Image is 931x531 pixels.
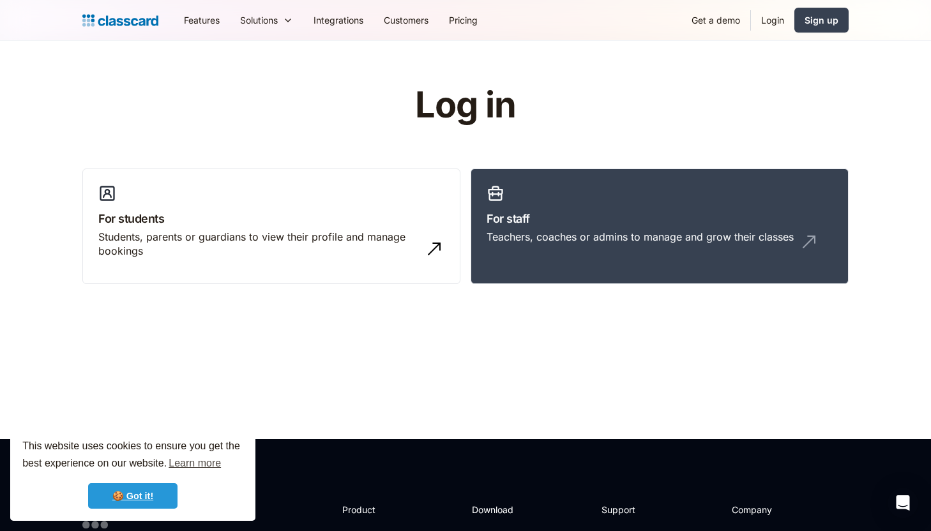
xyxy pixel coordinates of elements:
[888,488,918,518] div: Open Intercom Messenger
[22,438,243,473] span: This website uses cookies to ensure you get the best experience on our website.
[751,6,794,34] a: Login
[82,168,460,285] a: For studentsStudents, parents or guardians to view their profile and manage bookings
[487,230,794,244] div: Teachers, coaches or admins to manage and grow their classes
[472,503,524,516] h2: Download
[88,483,178,509] a: dismiss cookie message
[167,454,223,473] a: learn more about cookies
[342,503,411,516] h2: Product
[794,8,849,33] a: Sign up
[681,6,750,34] a: Get a demo
[82,11,158,29] a: home
[230,6,303,34] div: Solutions
[374,6,439,34] a: Customers
[98,210,444,227] h3: For students
[98,230,419,258] div: Students, parents or guardians to view their profile and manage bookings
[263,86,669,125] h1: Log in
[10,426,255,521] div: cookieconsent
[805,13,838,27] div: Sign up
[303,6,374,34] a: Integrations
[602,503,653,516] h2: Support
[487,210,833,227] h3: For staff
[240,13,278,27] div: Solutions
[174,6,230,34] a: Features
[471,168,849,285] a: For staffTeachers, coaches or admins to manage and grow their classes
[732,503,817,516] h2: Company
[439,6,488,34] a: Pricing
